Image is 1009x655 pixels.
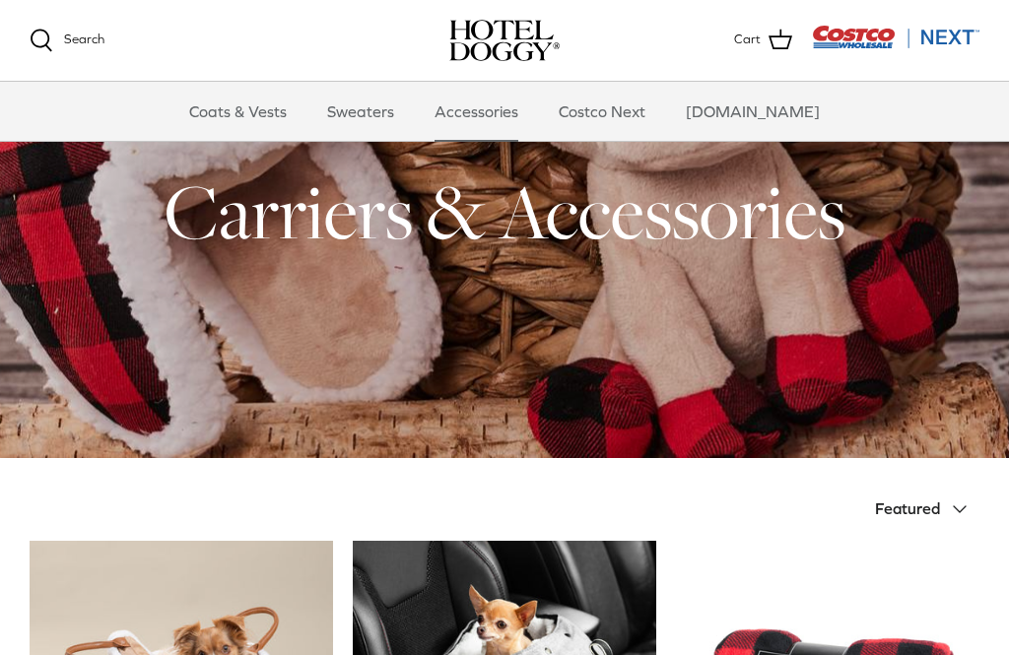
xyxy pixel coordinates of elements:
img: Costco Next [812,25,979,49]
a: Visit Costco Next [812,37,979,52]
h1: Carriers & Accessories [30,164,979,260]
button: Featured [875,488,979,531]
a: Sweaters [309,82,412,141]
img: hoteldoggycom [449,20,560,61]
span: Featured [875,499,940,517]
span: Cart [734,30,761,50]
a: Costco Next [541,82,663,141]
a: Coats & Vests [171,82,304,141]
a: hoteldoggy.com hoteldoggycom [449,20,560,61]
span: Search [64,32,104,46]
a: Search [30,29,104,52]
a: Cart [734,28,792,53]
a: [DOMAIN_NAME] [668,82,838,141]
a: Accessories [417,82,536,141]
